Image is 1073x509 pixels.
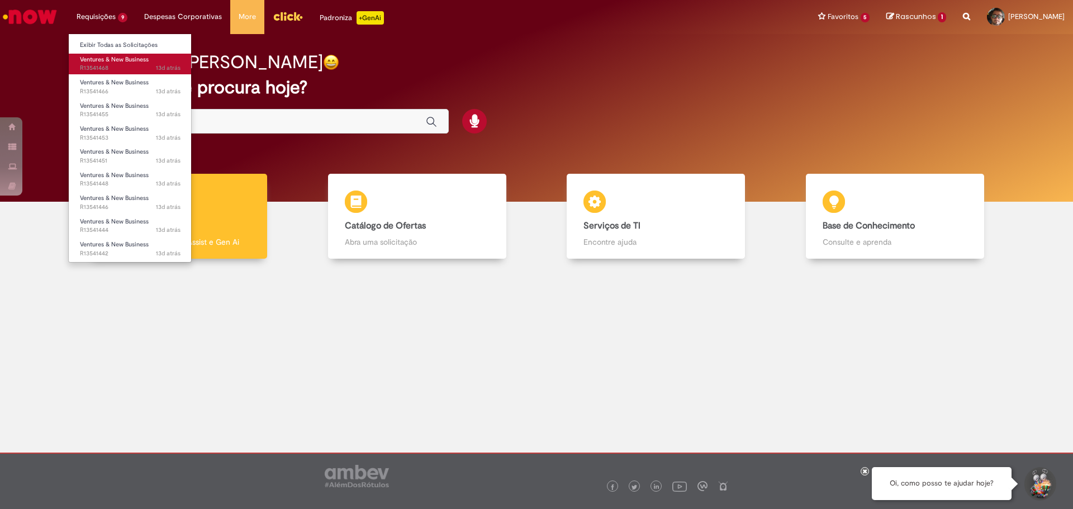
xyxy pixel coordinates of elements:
span: Ventures & New Business [80,55,149,64]
button: Iniciar Conversa de Suporte [1023,467,1056,501]
span: Requisições [77,11,116,22]
time: 16/09/2025 18:46:11 [156,134,181,142]
span: R13541442 [80,249,181,258]
span: 13d atrás [156,249,181,258]
img: logo_footer_workplace.png [697,481,708,491]
div: Oi, como posso te ajudar hoje? [872,467,1012,500]
a: Aberto R13541455 : Ventures & New Business [69,100,192,121]
span: 13d atrás [156,179,181,188]
span: Ventures & New Business [80,240,149,249]
ul: Requisições [68,34,192,263]
a: Aberto R13541451 : Ventures & New Business [69,146,192,167]
a: Aberto R13541466 : Ventures & New Business [69,77,192,97]
span: 13d atrás [156,156,181,165]
a: Aberto R13541444 : Ventures & New Business [69,216,192,236]
span: 13d atrás [156,110,181,118]
span: 13d atrás [156,87,181,96]
a: Aberto R13541453 : Ventures & New Business [69,123,192,144]
time: 16/09/2025 18:49:29 [156,110,181,118]
span: R13541453 [80,134,181,142]
span: R13541446 [80,203,181,212]
span: 13d atrás [156,64,181,72]
span: Rascunhos [896,11,936,22]
p: Encontre ajuda [583,236,728,248]
img: logo_footer_facebook.png [610,484,615,490]
span: R13541448 [80,179,181,188]
a: Aberto R13541446 : Ventures & New Business [69,192,192,213]
img: happy-face.png [323,54,339,70]
span: More [239,11,256,22]
img: logo_footer_youtube.png [672,479,687,493]
span: Ventures & New Business [80,125,149,133]
span: 13d atrás [156,226,181,234]
a: Exibir Todas as Solicitações [69,39,192,51]
a: Rascunhos [886,12,946,22]
span: Ventures & New Business [80,78,149,87]
p: +GenAi [357,11,384,25]
div: Padroniza [320,11,384,25]
time: 16/09/2025 18:56:43 [156,64,181,72]
a: Base de Conhecimento Consulte e aprenda [776,174,1015,259]
img: click_logo_yellow_360x200.png [273,8,303,25]
span: R13541444 [80,226,181,235]
h2: O que você procura hoje? [97,78,977,97]
a: Aberto R13541468 : Ventures & New Business [69,54,192,74]
span: R13541451 [80,156,181,165]
img: logo_footer_naosei.png [718,481,728,491]
p: Abra uma solicitação [345,236,490,248]
b: Base de Conhecimento [823,220,915,231]
img: logo_footer_linkedin.png [654,484,659,491]
span: Ventures & New Business [80,102,149,110]
a: Catálogo de Ofertas Abra uma solicitação [298,174,537,259]
span: 9 [118,13,127,22]
span: Ventures & New Business [80,194,149,202]
a: Tirar dúvidas Tirar dúvidas com Lupi Assist e Gen Ai [59,174,298,259]
span: Ventures & New Business [80,148,149,156]
time: 16/09/2025 18:44:59 [156,156,181,165]
img: logo_footer_ambev_rotulo_gray.png [325,465,389,487]
a: Aberto R13541442 : Ventures & New Business [69,239,192,259]
span: 13d atrás [156,134,181,142]
time: 16/09/2025 18:55:34 [156,87,181,96]
span: R13541466 [80,87,181,96]
span: Ventures & New Business [80,171,149,179]
time: 16/09/2025 18:43:00 [156,179,181,188]
span: Favoritos [828,11,858,22]
img: logo_footer_twitter.png [632,484,637,490]
span: R13541455 [80,110,181,119]
b: Catálogo de Ofertas [345,220,426,231]
span: 5 [861,13,870,22]
a: Serviços de TI Encontre ajuda [536,174,776,259]
span: [PERSON_NAME] [1008,12,1065,21]
span: R13541468 [80,64,181,73]
b: Serviços de TI [583,220,640,231]
span: 1 [938,12,946,22]
p: Consulte e aprenda [823,236,967,248]
img: ServiceNow [1,6,59,28]
time: 16/09/2025 18:41:23 [156,203,181,211]
h2: Boa tarde, [PERSON_NAME] [97,53,323,72]
a: Aberto R13541448 : Ventures & New Business [69,169,192,190]
span: Ventures & New Business [80,217,149,226]
time: 16/09/2025 18:38:55 [156,226,181,234]
time: 16/09/2025 18:36:55 [156,249,181,258]
span: Despesas Corporativas [144,11,222,22]
span: 13d atrás [156,203,181,211]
